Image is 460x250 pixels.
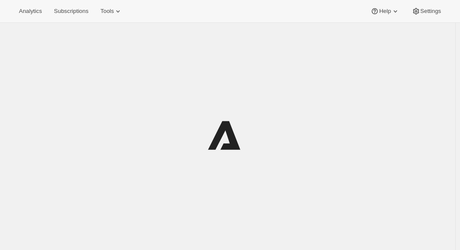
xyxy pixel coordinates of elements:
span: Tools [100,8,114,15]
button: Tools [95,5,127,17]
span: Subscriptions [54,8,88,15]
button: Subscriptions [49,5,93,17]
span: Analytics [19,8,42,15]
span: Help [379,8,391,15]
span: Settings [420,8,441,15]
button: Analytics [14,5,47,17]
button: Settings [407,5,446,17]
button: Help [365,5,404,17]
